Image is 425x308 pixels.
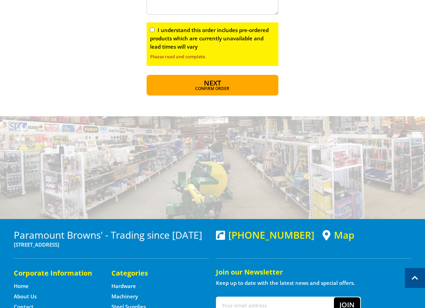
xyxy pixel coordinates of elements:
h3: Paramount Browns' - Trading since [DATE] [14,229,209,240]
a: Go to the Home page [14,282,29,290]
a: Go to the Machinery page [111,293,138,300]
input: Please read and complete. [150,28,155,32]
div: [PHONE_NUMBER] [216,229,314,240]
h5: Join our Newsletter [216,267,411,277]
h5: Categories [111,268,195,278]
p: Keep up to date with the latest news and special offers. [216,279,411,287]
a: Go to the About Us page [14,293,37,300]
label: Please read and complete. [150,52,275,61]
h5: Corporate Information [14,268,98,278]
p: [STREET_ADDRESS] [14,240,209,249]
a: Go to the Hardware page [111,282,136,290]
span: Next [204,78,221,88]
button: Next Confirm order [147,75,278,96]
a: View a map of Gepps Cross location [323,229,354,241]
span: Confirm order [161,87,263,91]
label: I understand this order includes pre-ordered products which are currently unavailable and lead ti... [150,27,269,50]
